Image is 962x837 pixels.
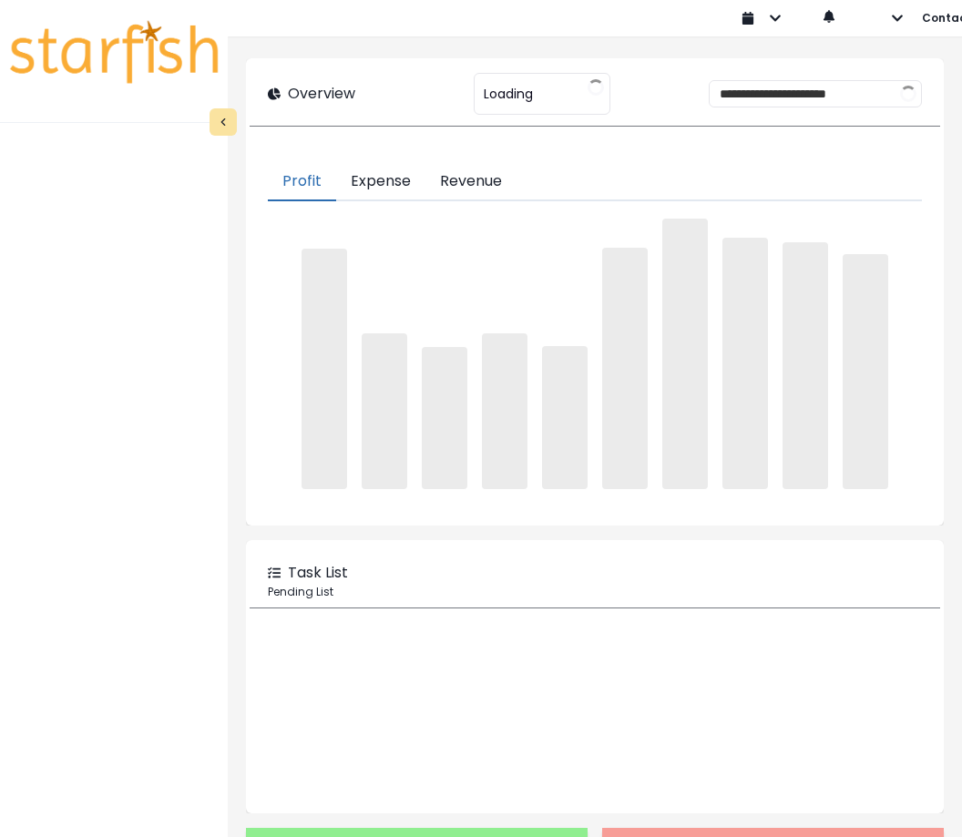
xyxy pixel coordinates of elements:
button: Expense [336,163,425,201]
button: Profit [268,163,336,201]
span: ‌ [602,248,648,489]
p: Task List [288,562,348,584]
button: Revenue [425,163,517,201]
span: ‌ [542,346,588,488]
span: ‌ [843,254,888,489]
p: Overview [288,83,355,105]
p: Pending List [268,584,922,600]
span: ‌ [422,347,467,489]
span: ‌ [662,219,708,489]
span: ‌ [722,238,768,488]
span: ‌ [783,242,828,488]
span: ‌ [362,333,407,489]
span: ‌ [482,333,527,488]
span: ‌ [302,249,347,489]
span: Loading [484,75,533,113]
